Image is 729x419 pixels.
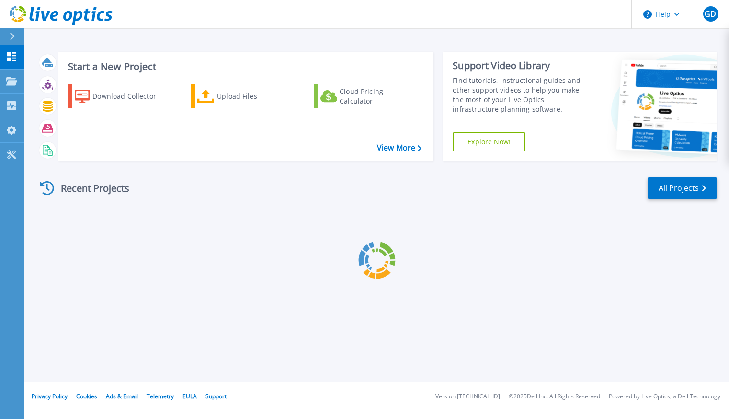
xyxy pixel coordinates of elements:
div: Cloud Pricing Calculator [340,87,416,106]
a: Cookies [76,392,97,400]
li: Version: [TECHNICAL_ID] [435,394,500,400]
a: EULA [182,392,197,400]
h3: Start a New Project [68,61,421,72]
div: Find tutorials, instructional guides and other support videos to help you make the most of your L... [453,76,590,114]
a: Telemetry [147,392,174,400]
a: Ads & Email [106,392,138,400]
a: Cloud Pricing Calculator [314,84,421,108]
a: View More [377,143,421,152]
div: Download Collector [92,87,169,106]
li: © 2025 Dell Inc. All Rights Reserved [509,394,600,400]
a: Support [205,392,227,400]
a: Privacy Policy [32,392,68,400]
div: Support Video Library [453,59,590,72]
div: Recent Projects [37,176,142,200]
a: Download Collector [68,84,175,108]
li: Powered by Live Optics, a Dell Technology [609,394,720,400]
span: GD [705,10,716,18]
a: All Projects [648,177,717,199]
a: Explore Now! [453,132,525,151]
div: Upload Files [217,87,294,106]
a: Upload Files [191,84,297,108]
